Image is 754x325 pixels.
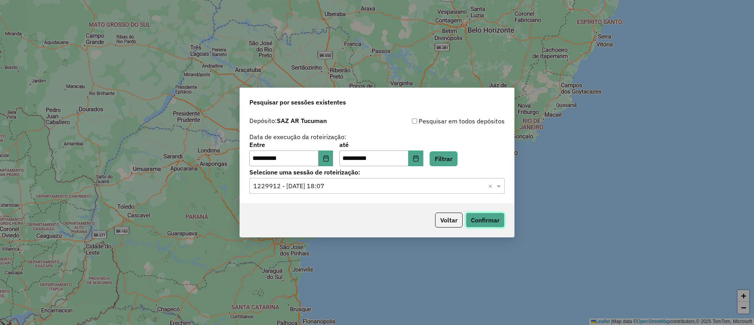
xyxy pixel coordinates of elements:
[466,213,505,228] button: Confirmar
[249,167,505,177] label: Selecione uma sessão de roteirização:
[318,151,333,166] button: Choose Date
[277,117,327,125] strong: SAZ AR Tucuman
[488,181,495,191] span: Clear all
[430,151,458,166] button: Filtrar
[408,151,423,166] button: Choose Date
[339,140,423,149] label: até
[249,140,333,149] label: Entre
[249,132,346,141] label: Data de execução da roteirização:
[249,97,346,107] span: Pesquisar por sessões existentes
[435,213,463,228] button: Voltar
[377,116,505,126] div: Pesquisar em todos depósitos
[249,116,327,125] label: Depósito:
